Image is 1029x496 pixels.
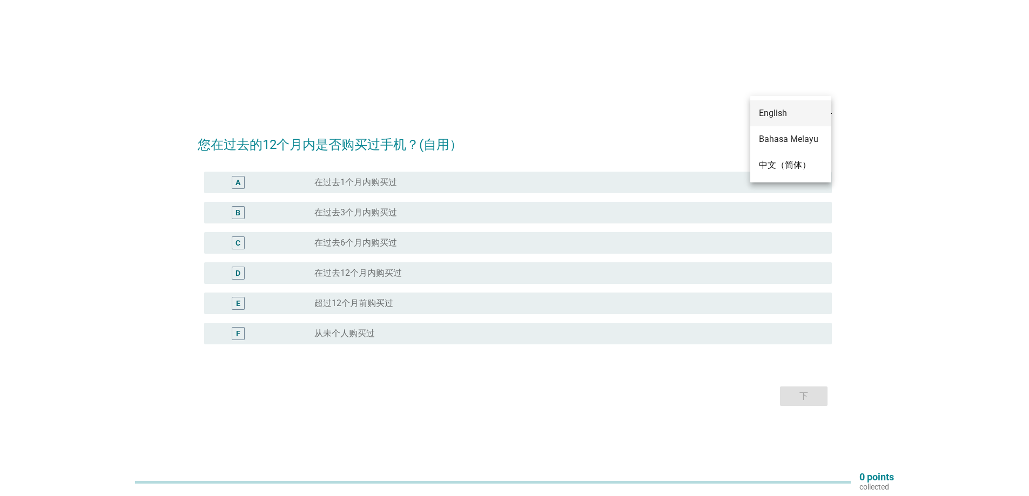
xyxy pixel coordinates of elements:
label: 在过去12个月内购买过 [314,268,402,278]
div: B [236,207,240,218]
label: 在过去3个月内购买过 [314,207,397,218]
label: 从未个人购买过 [314,328,375,339]
div: F [236,328,240,339]
label: 在过去6个月内购买过 [314,237,397,248]
div: D [236,267,240,278]
i: arrow_drop_down [819,98,832,111]
div: A [236,176,240,188]
div: 中文（简体） [759,159,823,172]
label: 超过12个月前购买过 [314,298,393,309]
label: 在过去1个月内购买过 [314,177,397,188]
h2: 您在过去的12个月内是否购买过手机？(自用） [198,124,832,154]
p: collected [859,482,894,492]
div: E [236,297,240,309]
p: 0 points [859,472,894,482]
div: Bahasa Melayu [759,133,823,146]
div: English [759,107,823,120]
div: C [236,237,240,248]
